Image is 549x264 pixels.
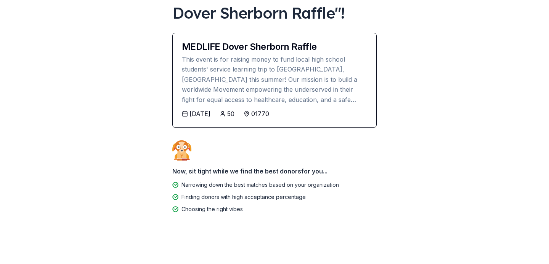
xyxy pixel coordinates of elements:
img: Dog waiting patiently [172,140,191,161]
div: MEDLIFE Dover Sherborn Raffle [182,42,367,51]
div: Narrowing down the best matches based on your organization [181,180,339,189]
div: This event is for raising money to fund local high school students' service learning trip to [GEO... [182,54,367,105]
div: 01770 [251,109,269,118]
div: Finding donors with high acceptance percentage [181,192,306,202]
div: 50 [227,109,234,118]
div: [DATE] [189,109,210,118]
div: Choosing the right vibes [181,205,243,214]
div: Now, sit tight while we find the best donors for you... [172,164,377,179]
